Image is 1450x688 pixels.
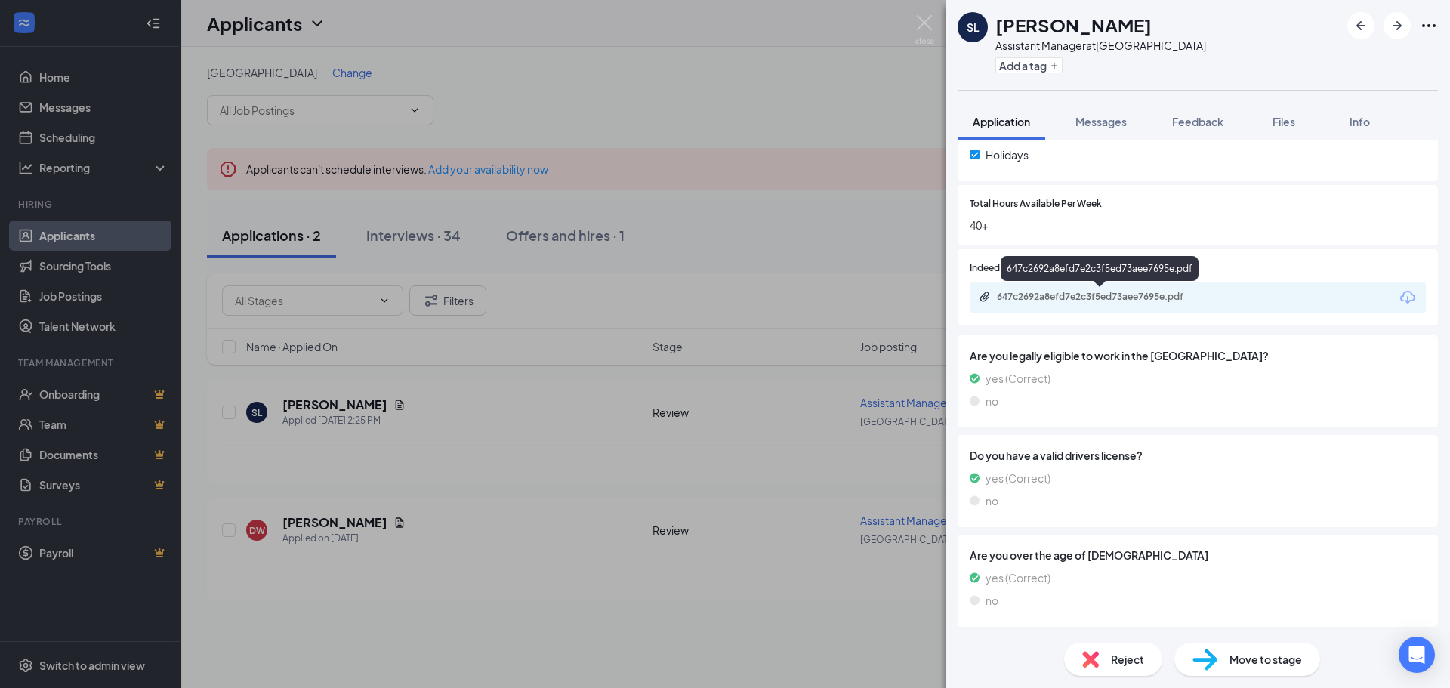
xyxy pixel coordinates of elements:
span: Total Hours Available Per Week [970,197,1102,211]
span: Move to stage [1229,651,1302,668]
svg: Ellipses [1420,17,1438,35]
div: SL [967,20,980,35]
span: Do you have a valid drivers license? [970,447,1426,464]
span: Feedback [1172,115,1223,128]
span: Are you over the age of [DEMOGRAPHIC_DATA] [970,547,1426,563]
button: PlusAdd a tag [995,57,1063,73]
svg: Download [1399,288,1417,307]
span: yes (Correct) [986,470,1050,486]
span: Info [1350,115,1370,128]
h1: [PERSON_NAME] [995,12,1152,38]
span: Reject [1111,651,1144,668]
span: no [986,492,998,509]
span: Files [1273,115,1295,128]
span: Are you legally eligible to work in the [GEOGRAPHIC_DATA]? [970,347,1426,364]
span: 40+ [970,217,1426,233]
button: ArrowRight [1384,12,1411,39]
span: no [986,592,998,609]
span: Application [973,115,1030,128]
span: yes (Correct) [986,370,1050,387]
span: Messages [1075,115,1127,128]
svg: ArrowRight [1388,17,1406,35]
div: Assistant Manager at [GEOGRAPHIC_DATA] [995,38,1206,53]
svg: Plus [1050,61,1059,70]
span: Indeed Resume [970,261,1036,276]
svg: Paperclip [979,291,991,303]
span: yes (Correct) [986,569,1050,586]
button: ArrowLeftNew [1347,12,1374,39]
span: Holidays [986,147,1029,163]
svg: ArrowLeftNew [1352,17,1370,35]
span: no [986,393,998,409]
a: Paperclip647c2692a8efd7e2c3f5ed73aee7695e.pdf [979,291,1223,305]
div: 647c2692a8efd7e2c3f5ed73aee7695e.pdf [997,291,1208,303]
div: 647c2692a8efd7e2c3f5ed73aee7695e.pdf [1001,256,1199,281]
div: Open Intercom Messenger [1399,637,1435,673]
